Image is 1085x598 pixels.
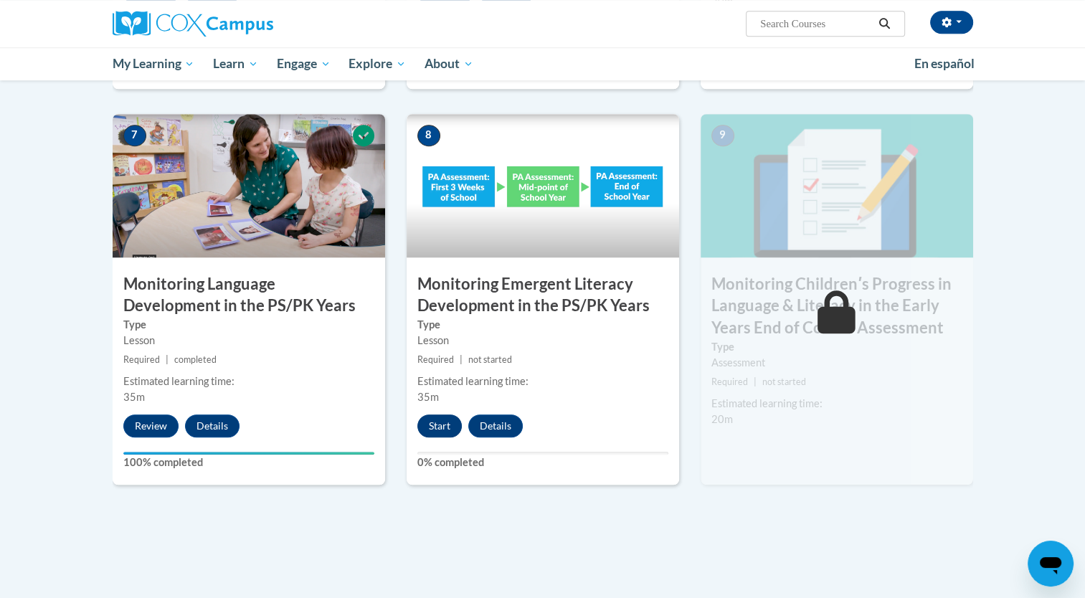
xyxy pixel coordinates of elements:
[112,55,194,72] span: My Learning
[123,354,160,365] span: Required
[711,376,748,387] span: Required
[711,339,962,355] label: Type
[417,354,454,365] span: Required
[123,374,374,389] div: Estimated learning time:
[930,11,973,34] button: Account Settings
[914,56,975,71] span: En español
[407,114,679,257] img: Course Image
[277,55,331,72] span: Engage
[417,333,668,348] div: Lesson
[711,396,962,412] div: Estimated learning time:
[711,125,734,146] span: 9
[123,317,374,333] label: Type
[417,414,462,437] button: Start
[123,414,179,437] button: Review
[417,374,668,389] div: Estimated learning time:
[123,455,374,470] label: 100% completed
[468,354,512,365] span: not started
[905,49,984,79] a: En español
[267,47,340,80] a: Engage
[213,55,258,72] span: Learn
[123,125,146,146] span: 7
[123,452,374,455] div: Your progress
[415,47,483,80] a: About
[407,273,679,318] h3: Monitoring Emergent Literacy Development in the PS/PK Years
[349,55,406,72] span: Explore
[339,47,415,80] a: Explore
[701,114,973,257] img: Course Image
[762,376,806,387] span: not started
[701,273,973,339] h3: Monitoring Childrenʹs Progress in Language & Literacy in the Early Years End of Course Assessment
[166,354,169,365] span: |
[91,47,995,80] div: Main menu
[204,47,267,80] a: Learn
[174,354,217,365] span: completed
[113,11,385,37] a: Cox Campus
[113,273,385,318] h3: Monitoring Language Development in the PS/PK Years
[460,354,463,365] span: |
[103,47,204,80] a: My Learning
[113,11,273,37] img: Cox Campus
[711,413,733,425] span: 20m
[759,15,873,32] input: Search Courses
[873,15,895,32] button: Search
[417,455,668,470] label: 0% completed
[417,125,440,146] span: 8
[1028,541,1074,587] iframe: Button to launch messaging window
[123,391,145,403] span: 35m
[425,55,473,72] span: About
[185,414,240,437] button: Details
[468,414,523,437] button: Details
[123,333,374,348] div: Lesson
[711,355,962,371] div: Assessment
[417,391,439,403] span: 35m
[113,114,385,257] img: Course Image
[754,376,757,387] span: |
[417,317,668,333] label: Type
